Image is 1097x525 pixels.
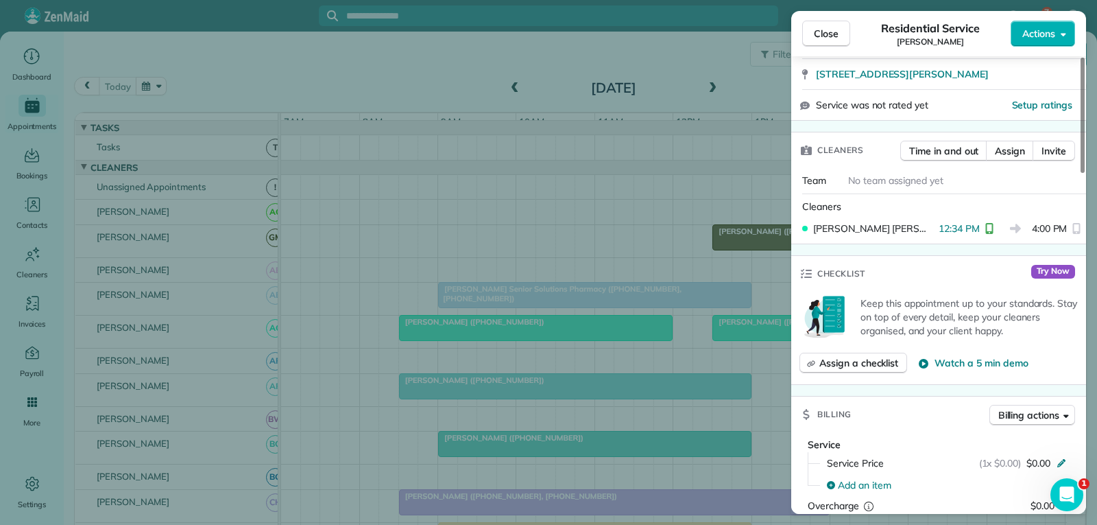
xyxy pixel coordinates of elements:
[802,174,826,187] span: Team
[819,356,898,370] span: Assign a checklist
[817,143,863,157] span: Cleaners
[813,222,933,235] span: [PERSON_NAME] [PERSON_NAME]
[900,141,987,161] button: Time in and out
[816,67,989,81] span: [STREET_ADDRESS][PERSON_NAME]
[995,144,1025,158] span: Assign
[1022,27,1055,40] span: Actions
[1041,144,1066,158] span: Invite
[848,174,943,187] span: No team assigned yet
[909,144,978,158] span: Time in and out
[998,408,1059,422] span: Billing actions
[817,408,852,421] span: Billing
[838,478,891,492] span: Add an item
[1050,478,1083,511] iframe: Intercom live chat
[1030,500,1054,512] span: $0.00
[817,267,865,281] span: Checklist
[1033,141,1075,161] button: Invite
[1012,99,1073,111] span: Setup ratings
[986,141,1034,161] button: Assign
[816,67,1078,81] a: [STREET_ADDRESS][PERSON_NAME]
[1026,456,1050,470] span: $0.00
[939,222,980,235] span: 12:34 PM
[1031,265,1075,279] span: Try Now
[1012,98,1073,112] button: Setup ratings
[935,356,1028,370] span: Watch a 5 min demo
[802,200,841,213] span: Cleaners
[827,456,884,470] span: Service Price
[808,439,841,451] span: Service
[897,36,964,47] span: [PERSON_NAME]
[1078,478,1089,489] span: 1
[802,21,850,47] button: Close
[816,98,928,113] span: Service was not rated yet
[819,474,1075,496] button: Add an item
[881,20,979,36] span: Residential Service
[918,356,1028,370] button: Watch a 5 min demo
[860,296,1078,338] p: Keep this appointment up to your standards. Stay on top of every detail, keep your cleaners organ...
[808,499,926,513] div: Overcharge
[819,452,1075,474] button: Service Price(1x $0.00)$0.00
[979,456,1022,470] span: (1x $0.00)
[799,353,907,373] button: Assign a checklist
[1032,222,1068,235] span: 4:00 PM
[814,27,839,40] span: Close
